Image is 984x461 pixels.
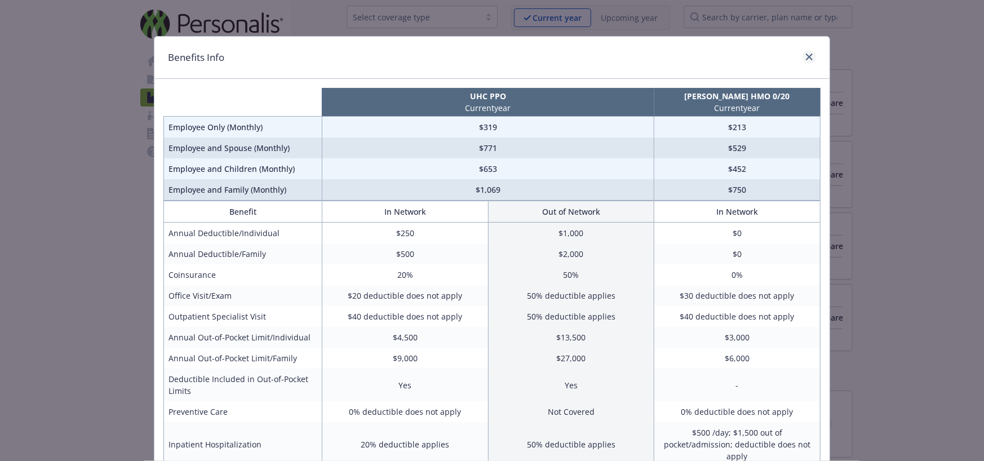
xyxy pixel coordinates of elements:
[164,158,322,179] td: Employee and Children (Monthly)
[488,306,654,327] td: 50% deductible applies
[488,348,654,369] td: $27,000
[322,348,488,369] td: $9,000
[164,369,322,401] td: Deductible Included in Out-of-Pocket Limits
[654,348,821,369] td: $6,000
[322,401,488,422] td: 0% deductible does not apply
[488,243,654,264] td: $2,000
[488,401,654,422] td: Not Covered
[168,50,224,65] h1: Benefits Info
[164,243,322,264] td: Annual Deductible/Family
[164,223,322,244] td: Annual Deductible/Individual
[322,201,488,223] th: In Network
[324,102,651,114] p: Current year
[654,285,821,306] td: $30 deductible does not apply
[322,264,488,285] td: 20%
[654,179,821,201] td: $750
[322,179,654,201] td: $1,069
[654,401,821,422] td: 0% deductible does not apply
[322,285,488,306] td: $20 deductible does not apply
[654,138,821,158] td: $529
[322,138,654,158] td: $771
[164,138,322,158] td: Employee and Spouse (Monthly)
[164,264,322,285] td: Coinsurance
[164,327,322,348] td: Annual Out-of-Pocket Limit/Individual
[657,90,818,102] p: [PERSON_NAME] HMO 0/20
[654,306,821,327] td: $40 deductible does not apply
[488,201,654,223] th: Out of Network
[164,201,322,223] th: Benefit
[322,223,488,244] td: $250
[322,306,488,327] td: $40 deductible does not apply
[322,117,654,138] td: $319
[654,264,821,285] td: 0%
[654,117,821,138] td: $213
[488,223,654,244] td: $1,000
[164,306,322,327] td: Outpatient Specialist Visit
[657,102,818,114] p: Current year
[488,264,654,285] td: 50%
[488,327,654,348] td: $13,500
[164,117,322,138] td: Employee Only (Monthly)
[654,327,821,348] td: $3,000
[322,369,488,401] td: Yes
[322,158,654,179] td: $653
[164,88,322,117] th: intentionally left blank
[164,179,322,201] td: Employee and Family (Monthly)
[654,369,821,401] td: -
[488,369,654,401] td: Yes
[322,243,488,264] td: $500
[164,348,322,369] td: Annual Out-of-Pocket Limit/Family
[654,158,821,179] td: $452
[654,201,821,223] th: In Network
[654,243,821,264] td: $0
[164,401,322,422] td: Preventive Care
[488,285,654,306] td: 50% deductible applies
[322,327,488,348] td: $4,500
[803,50,816,64] a: close
[324,90,651,102] p: UHC PPO
[654,223,821,244] td: $0
[164,285,322,306] td: Office Visit/Exam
